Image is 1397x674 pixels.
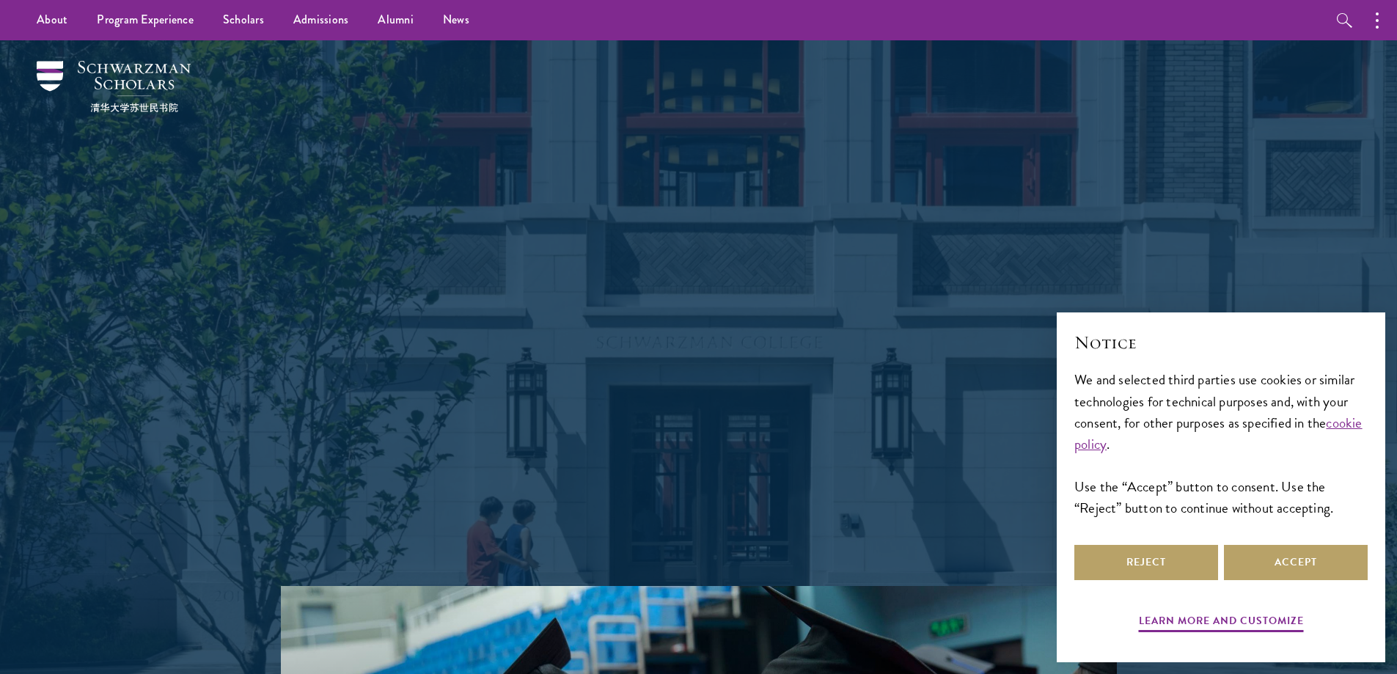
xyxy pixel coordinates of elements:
h2: Notice [1074,330,1368,355]
div: We and selected third parties use cookies or similar technologies for technical purposes and, wit... [1074,369,1368,518]
button: Learn more and customize [1139,612,1304,634]
button: Accept [1224,545,1368,580]
a: cookie policy [1074,412,1363,455]
img: Schwarzman Scholars [37,61,191,112]
button: Reject [1074,545,1218,580]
